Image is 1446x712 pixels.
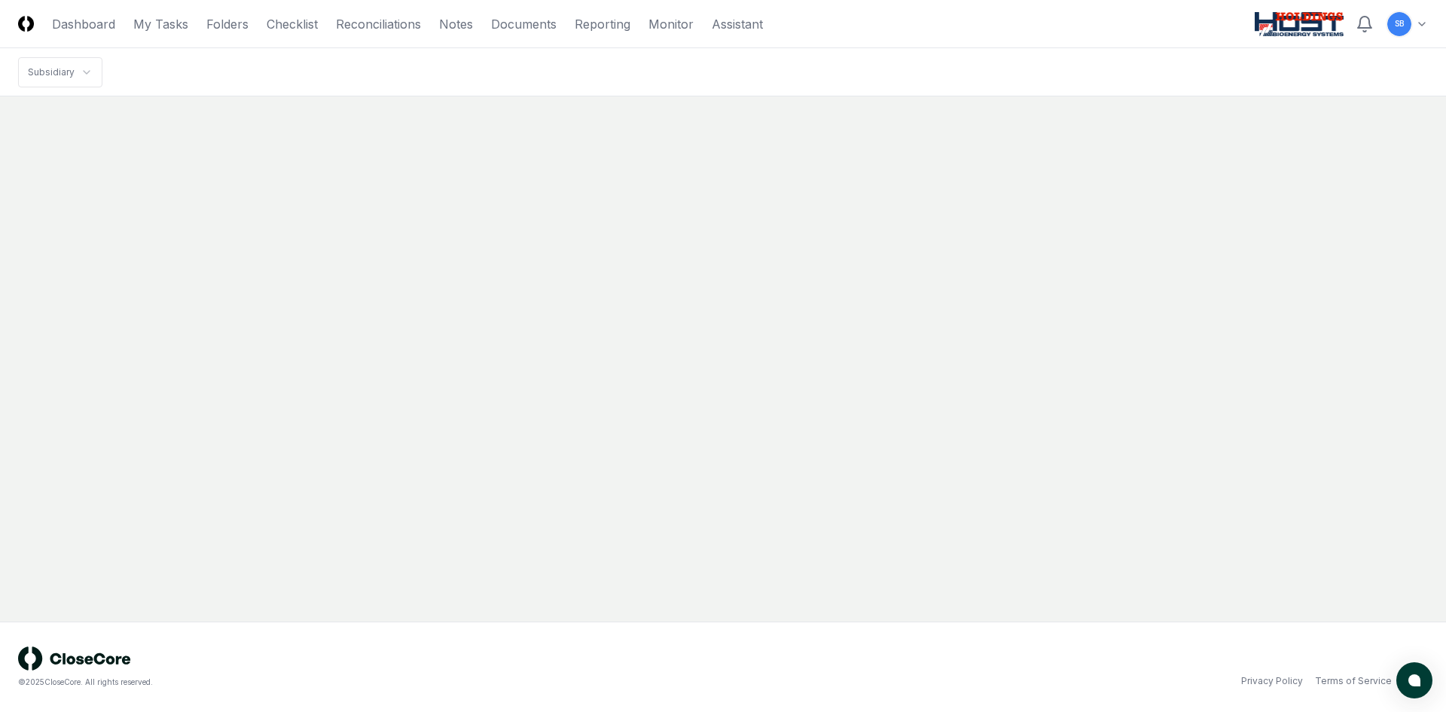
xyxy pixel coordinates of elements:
button: atlas-launcher [1396,662,1432,698]
button: SB [1386,11,1413,38]
nav: breadcrumb [18,57,102,87]
img: logo [18,646,131,671]
div: © 2025 CloseCore. All rights reserved. [18,677,723,688]
a: Reporting [575,15,630,33]
a: Reconciliations [336,15,421,33]
a: Documents [491,15,557,33]
a: Notes [439,15,473,33]
img: Logo [18,16,34,32]
a: Dashboard [52,15,115,33]
a: Terms of Service [1315,674,1392,688]
a: Checklist [267,15,318,33]
a: Monitor [648,15,694,33]
a: My Tasks [133,15,188,33]
a: Privacy Policy [1241,674,1303,688]
a: Assistant [712,15,763,33]
a: Folders [206,15,249,33]
img: Host NA Holdings logo [1255,12,1344,36]
span: SB [1395,18,1404,29]
div: Subsidiary [28,66,75,79]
